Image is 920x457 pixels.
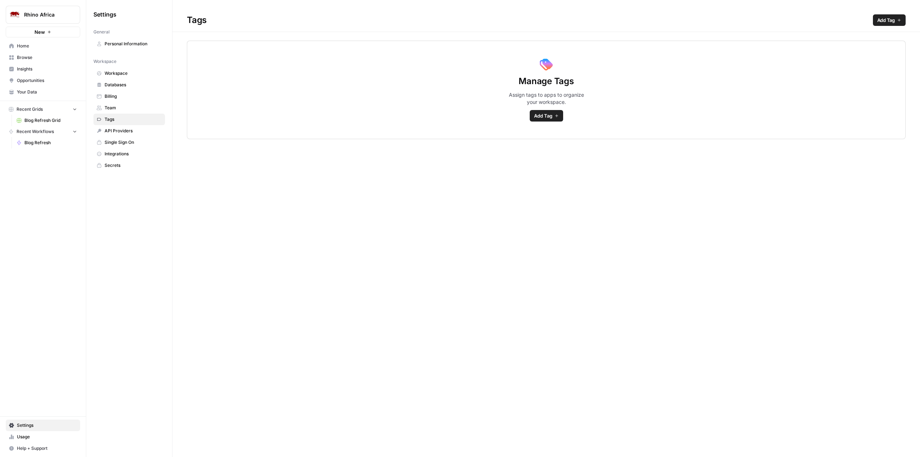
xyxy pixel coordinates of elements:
[17,54,77,61] span: Browse
[8,8,21,21] img: Rhino Africa Logo
[17,77,77,84] span: Opportunities
[93,29,110,35] span: General
[6,75,80,86] a: Opportunities
[6,126,80,137] button: Recent Workflows
[6,63,80,75] a: Insights
[105,82,162,88] span: Databases
[17,106,43,113] span: Recent Grids
[507,91,586,106] span: Assign tags to apps to organize your workspace.
[105,139,162,146] span: Single Sign On
[13,137,80,148] a: Blog Refresh
[24,11,68,18] span: Rhino Africa
[6,431,80,443] a: Usage
[6,40,80,52] a: Home
[17,89,77,95] span: Your Data
[105,162,162,169] span: Secrets
[93,125,165,137] a: API Providers
[17,434,77,440] span: Usage
[93,148,165,160] a: Integrations
[93,160,165,171] a: Secrets
[17,43,77,49] span: Home
[34,28,45,36] span: New
[105,116,162,123] span: Tags
[105,93,162,100] span: Billing
[534,112,552,119] span: Add Tag
[93,58,116,65] span: Workspace
[93,102,165,114] a: Team
[17,422,77,429] span: Settings
[519,76,574,87] span: Manage Tags
[17,128,54,135] span: Recent Workflows
[6,86,80,98] a: Your Data
[93,38,165,50] a: Personal Information
[24,117,77,124] span: Blog Refresh Grid
[6,443,80,454] button: Help + Support
[13,115,80,126] a: Blog Refresh Grid
[93,137,165,148] a: Single Sign On
[105,128,162,134] span: API Providers
[105,41,162,47] span: Personal Information
[17,445,77,452] span: Help + Support
[93,68,165,79] a: Workspace
[93,114,165,125] a: Tags
[6,6,80,24] button: Workspace: Rhino Africa
[93,10,116,19] span: Settings
[105,151,162,157] span: Integrations
[93,79,165,91] a: Databases
[24,140,77,146] span: Blog Refresh
[6,27,80,37] button: New
[877,17,895,24] span: Add Tag
[93,91,165,102] a: Billing
[105,105,162,111] span: Team
[105,70,162,77] span: Workspace
[6,52,80,63] a: Browse
[6,420,80,431] a: Settings
[873,14,906,26] button: Add Tag
[172,14,920,26] div: Tags
[6,104,80,115] button: Recent Grids
[17,66,77,72] span: Insights
[530,110,563,122] button: Add Tag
